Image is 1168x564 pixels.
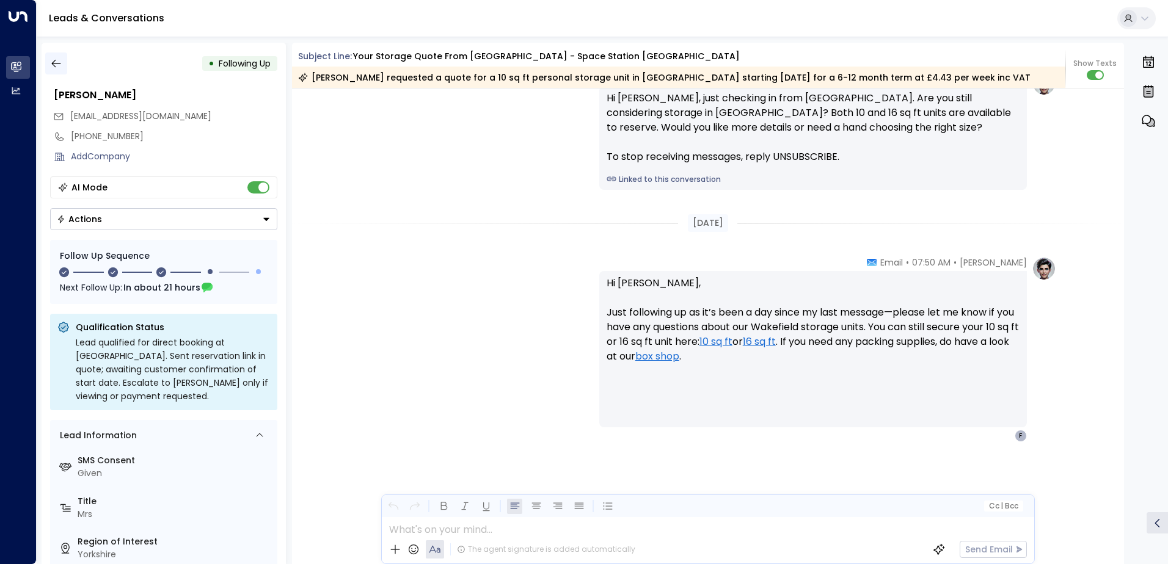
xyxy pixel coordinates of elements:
span: [PERSON_NAME] [960,256,1027,269]
span: Cc Bcc [988,502,1018,510]
span: Show Texts [1073,58,1117,69]
span: Following Up [219,57,271,70]
div: The agent signature is added automatically [457,544,635,555]
label: Region of Interest [78,535,272,548]
button: Actions [50,208,277,230]
span: Subject Line: [298,50,352,62]
a: Linked to this conversation [607,174,1020,185]
a: 16 sq ft [743,334,776,349]
button: Cc|Bcc [984,501,1023,512]
div: AI Mode [71,181,108,193]
div: [PERSON_NAME] [54,88,277,103]
div: [PHONE_NUMBER] [71,130,277,143]
div: Given [78,467,272,480]
button: Redo [407,499,422,514]
div: Actions [57,214,102,225]
div: [PERSON_NAME] requested a quote for a 10 sq ft personal storage unit in [GEOGRAPHIC_DATA] startin... [298,71,1031,84]
div: F [1015,430,1027,442]
a: 10 sq ft [699,334,732,349]
p: Qualification Status [76,321,270,333]
span: [EMAIL_ADDRESS][DOMAIN_NAME] [70,110,211,122]
span: In about 21 hours [123,281,200,294]
label: SMS Consent [78,454,272,467]
span: Email [880,256,903,269]
a: Leads & Conversations [49,11,164,25]
button: Undo [385,499,401,514]
div: • [208,52,214,74]
span: | [1001,502,1003,510]
p: Hi [PERSON_NAME], Just following up as it’s been a day since my last message—please let me know i... [607,276,1020,378]
span: fthompson88@hotmail.com [70,110,211,123]
div: Your storage quote from [GEOGRAPHIC_DATA] - Space Station [GEOGRAPHIC_DATA] [353,50,740,63]
div: Lead qualified for direct booking at [GEOGRAPHIC_DATA]. Sent reservation link in quote; awaiting ... [76,336,270,403]
div: Follow Up Sequence [60,250,268,262]
div: AddCompany [71,150,277,163]
div: Yorkshire [78,548,272,561]
span: • [954,256,957,269]
a: box shop [635,349,679,364]
div: Next Follow Up: [60,281,268,294]
div: Mrs [78,508,272,521]
img: profile-logo.png [1032,256,1056,281]
div: Lead Information [56,429,137,442]
div: Hi [PERSON_NAME], just checking in from [GEOGRAPHIC_DATA]. Are you still considering storage in [... [607,91,1020,164]
div: Button group with a nested menu [50,208,277,230]
label: Title [78,495,272,508]
div: [DATE] [688,214,728,232]
span: 07:50 AM [912,256,951,269]
span: • [906,256,909,269]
